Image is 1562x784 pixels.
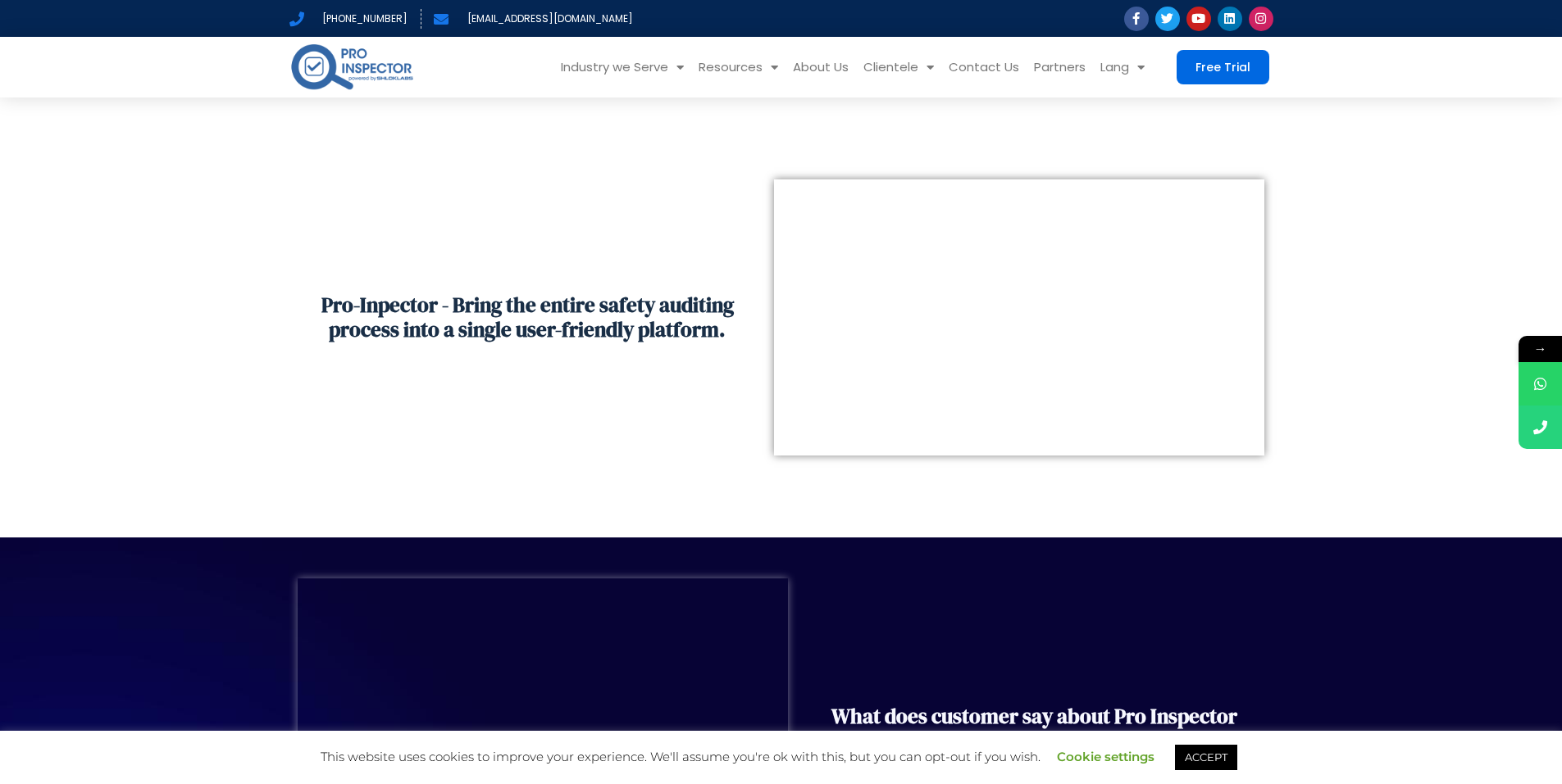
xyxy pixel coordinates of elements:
nav: Menu [440,37,1152,97]
a: Clientele [856,37,941,97]
a: ACCEPT [1175,745,1237,770]
span: Free Trial [1195,61,1250,73]
span: → [1519,336,1562,362]
h1: Pro-Inpector - Bring the entire safety auditing process into a single user-friendly platform. [298,292,758,342]
a: Partners [1027,37,1093,97]
span: [PHONE_NUMBER] [318,9,408,29]
span: [EMAIL_ADDRESS][DOMAIN_NAME] [463,9,633,29]
a: Industry we Serve [553,37,691,97]
a: About Us [786,37,856,97]
a: Lang [1093,37,1152,97]
a: Cookie settings [1057,749,1154,764]
a: Free Trial [1177,50,1269,84]
a: [EMAIL_ADDRESS][DOMAIN_NAME] [434,9,633,29]
img: pro-inspector-logo [289,41,415,93]
h2: What does customer say about Pro Inspector [804,704,1264,728]
a: Resources [691,37,786,97]
span: This website uses cookies to improve your experience. We'll assume you're ok with this, but you c... [321,749,1241,764]
a: Contact Us [941,37,1027,97]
